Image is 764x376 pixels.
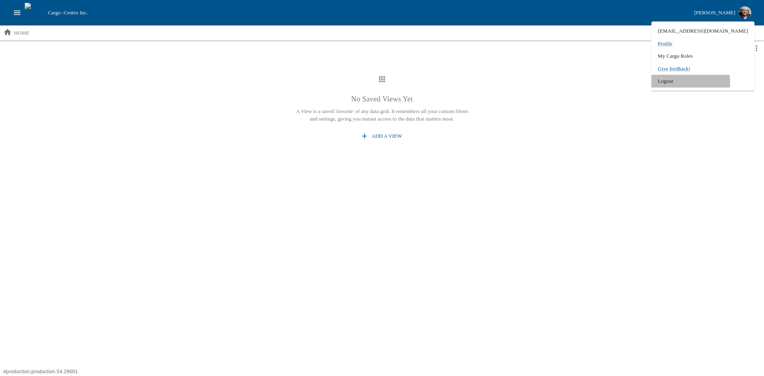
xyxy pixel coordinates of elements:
[292,107,472,123] p: A View is a saved 'favorite' of any data grid. It remembers all your custom filters and settings,...
[651,25,754,37] li: [EMAIL_ADDRESS][DOMAIN_NAME]
[64,10,88,16] span: Centro Inc.
[45,9,691,17] div: Cargo -
[10,5,25,20] button: open drawer
[25,3,45,23] img: cargo logo
[694,8,735,18] div: [PERSON_NAME]
[658,65,690,73] a: Give feedback!
[292,93,472,105] p: No Saved Views Yet
[14,29,29,37] p: home
[359,129,405,143] button: Add a View
[651,21,754,91] ul: [PERSON_NAME]
[651,50,754,62] li: My Cargo Roles
[749,41,764,56] button: more actions
[658,40,748,48] a: Profile
[651,75,754,88] li: Logout
[691,4,754,21] button: [PERSON_NAME]
[739,6,751,19] img: Profile image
